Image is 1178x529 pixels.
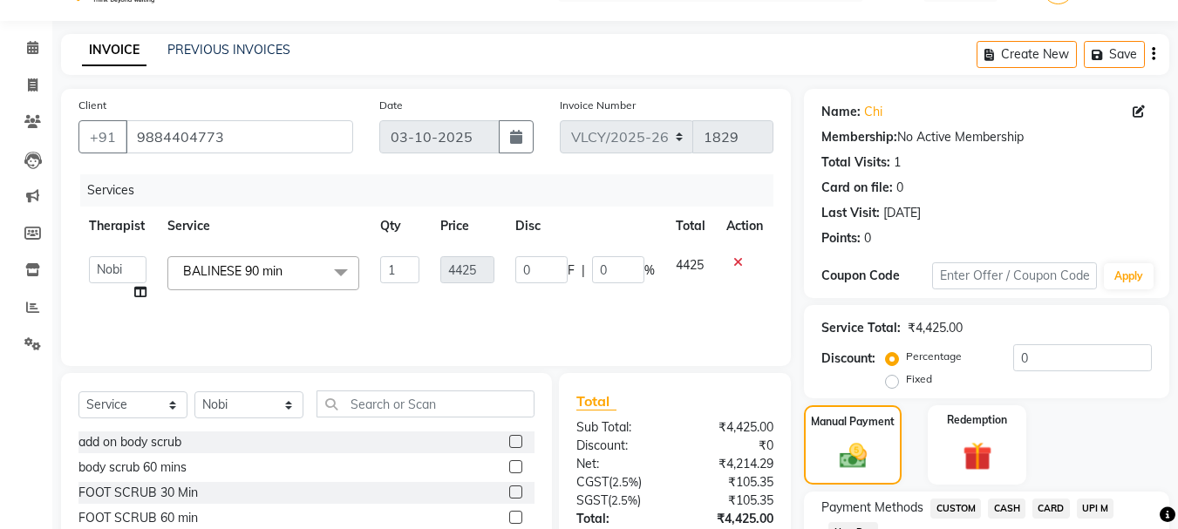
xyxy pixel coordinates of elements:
div: ₹105.35 [675,473,786,492]
div: body scrub 60 mins [78,458,187,477]
span: Total [576,392,616,410]
input: Search or Scan [317,390,535,417]
div: Membership: [821,128,897,146]
a: x [283,263,290,279]
th: Disc [505,207,665,246]
div: Points: [821,229,861,248]
div: Discount: [563,437,675,455]
div: ₹4,425.00 [675,418,786,437]
label: Client [78,98,106,113]
span: Payment Methods [821,498,923,517]
input: Search by Name/Mobile/Email/Code [126,120,353,153]
a: Chi [864,103,882,121]
span: BALINESE 90 min [183,263,283,279]
div: Coupon Code [821,267,931,285]
input: Enter Offer / Coupon Code [932,262,1097,289]
div: Total: [563,510,675,528]
div: 1 [894,153,901,172]
div: Last Visit: [821,204,880,222]
span: F [568,261,575,280]
span: CASH [988,498,1025,519]
div: ₹4,214.29 [675,455,786,473]
span: SGST [576,492,608,508]
span: 2.5% [612,475,638,489]
th: Therapist [78,207,157,246]
label: Redemption [947,412,1007,428]
button: Create New [977,41,1077,68]
th: Price [430,207,505,246]
div: ( ) [563,473,675,492]
div: ₹0 [675,437,786,455]
div: Sub Total: [563,418,675,437]
label: Date [379,98,403,113]
span: CUSTOM [930,498,981,519]
div: ₹105.35 [675,492,786,510]
span: UPI M [1077,498,1114,519]
div: Card on file: [821,179,893,197]
div: Discount: [821,349,875,368]
th: Qty [370,207,430,246]
a: INVOICE [82,35,146,66]
label: Fixed [906,371,932,387]
th: Action [716,207,773,246]
button: Save [1084,41,1145,68]
div: ₹4,425.00 [675,510,786,528]
div: FOOT SCRUB 60 min [78,509,198,527]
th: Service [157,207,370,246]
span: 2.5% [611,493,637,507]
label: Manual Payment [811,414,895,430]
th: Total [665,207,717,246]
div: FOOT SCRUB 30 Min [78,484,198,502]
div: 0 [896,179,903,197]
img: _gift.svg [954,438,1001,474]
span: CGST [576,474,609,490]
div: Service Total: [821,319,901,337]
label: Percentage [906,349,962,364]
span: CARD [1032,498,1070,519]
div: Total Visits: [821,153,890,172]
div: 0 [864,229,871,248]
div: ( ) [563,492,675,510]
div: Net: [563,455,675,473]
div: ₹4,425.00 [908,319,963,337]
span: 4425 [676,257,704,273]
span: | [582,261,585,280]
span: % [644,261,655,280]
div: No Active Membership [821,128,1152,146]
label: Invoice Number [560,98,636,113]
div: Services [80,174,786,207]
div: [DATE] [883,204,921,222]
button: Apply [1104,263,1154,289]
div: add on body scrub [78,433,181,451]
button: +91 [78,120,127,153]
a: PREVIOUS INVOICES [167,42,290,58]
img: _cash.svg [831,440,875,471]
div: Name: [821,103,861,121]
